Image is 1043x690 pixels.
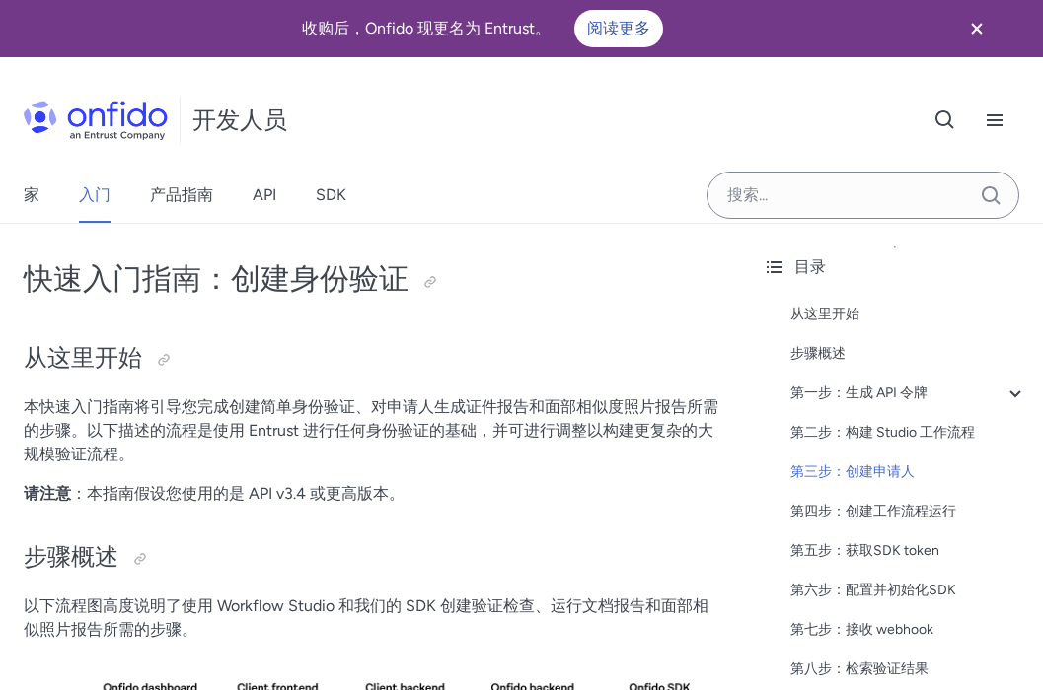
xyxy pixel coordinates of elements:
button: 关闭横幅 [940,4,1013,53]
svg: 打开导航菜单按钮 [983,108,1006,132]
font: 目录 [794,257,826,276]
font: 收购后，Onfido 现更名为 Entrust。 [302,19,551,37]
font: 本快速入门指南将引导您完成创建简单身份验证、对申请人生成证件报告和面部相似度照片报告所需的步骤。以下描述的流程是使用 Entrust 进行任何身份验证的基础，并可进行调整以构建更复杂的大规模验证流程。 [24,397,718,463]
button: 打开搜索按钮 [921,96,970,145]
a: 从这里开始 [790,303,1027,326]
font: 第七步：接收 webhook [790,621,933,638]
font: 第六步：配置并初始化SDK [790,582,956,598]
a: 第三步：创建申请人 [790,460,1027,484]
a: 步骤概述 [790,342,1027,366]
a: 第一步：生成 API 令牌 [790,381,1027,405]
a: API [253,168,276,223]
img: Onfido 标志 [24,101,168,140]
font: 产品指南 [150,185,213,204]
svg: 打开搜索按钮 [933,108,957,132]
a: SDK [316,168,346,223]
input: Onfido 搜索输入字段 [707,172,1019,219]
a: 第四步：创建工作流程运行 [790,500,1027,523]
font: 步骤概述 [790,345,846,362]
a: 阅读更多 [574,10,663,47]
a: 第二步：构建 Studio 工作流程 [790,421,1027,445]
font: 第三步：创建申请人 [790,463,915,480]
font: 第八步：检索验证结果 [790,660,929,677]
font: 第五步：获取SDK token [790,542,939,559]
font: 请注意 [24,484,71,503]
font: 第一步：生成 API 令牌 [790,384,928,401]
button: 打开导航菜单按钮 [970,96,1019,145]
font: 从这里开始 [790,306,859,322]
font: 家 [24,185,39,204]
font: 阅读更多 [587,19,650,37]
font: 以下流程图高度说明了使用 Workflow Studio 和我们的 SDK 创建验证检查、运行文档报告和面部相似照片报告所需的步骤。 [24,596,708,639]
a: 第六步：配置并初始化SDK [790,579,1027,602]
font: SDK [316,185,346,204]
svg: 关闭横幅 [965,17,989,40]
a: 第八步：检索验证结果 [790,657,1027,681]
font: 开发人员 [192,105,287,134]
font: 快速入门指南：创建身份验证 [24,260,409,297]
a: 家 [24,168,39,223]
a: 第七步：接收 webhook [790,618,1027,642]
font: 步骤概述 [24,542,118,571]
font: 第四步：创建工作流程运行 [790,503,956,519]
font: 入门 [79,185,111,204]
font: ：本指南假设您使用的是 API v3.4 或更高版本。 [71,484,405,503]
a: 入门 [79,168,111,223]
font: API [253,185,276,204]
a: 产品指南 [150,168,213,223]
font: 从这里开始 [24,343,142,372]
font: 第二步：构建 Studio 工作流程 [790,424,975,441]
a: 第五步：获取SDK token [790,539,1027,563]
